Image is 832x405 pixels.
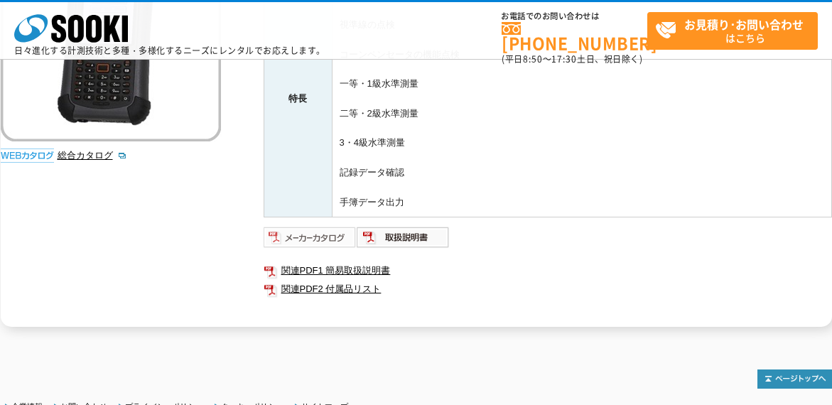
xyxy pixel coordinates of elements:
[264,236,357,247] a: メーカーカタログ
[357,226,450,249] img: 取扱説明書
[502,53,642,65] span: (平日 ～ 土日、祝日除く)
[264,280,832,298] a: 関連PDF2 付属品リスト
[647,12,818,50] a: お見積り･お問い合わせはこちら
[757,369,832,389] img: トップページへ
[14,46,325,55] p: 日々進化する計測技術と多種・多様化するニーズにレンタルでお応えします。
[264,226,357,249] img: メーカーカタログ
[502,12,647,21] span: お電話でのお問い合わせは
[58,150,127,161] a: 総合カタログ
[1,148,54,163] img: webカタログ
[655,13,817,48] span: はこちら
[264,261,832,280] a: 関連PDF1 簡易取扱説明書
[357,236,450,247] a: 取扱説明書
[502,22,647,51] a: [PHONE_NUMBER]
[551,53,577,65] span: 17:30
[684,16,804,33] strong: お見積り･お問い合わせ
[523,53,543,65] span: 8:50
